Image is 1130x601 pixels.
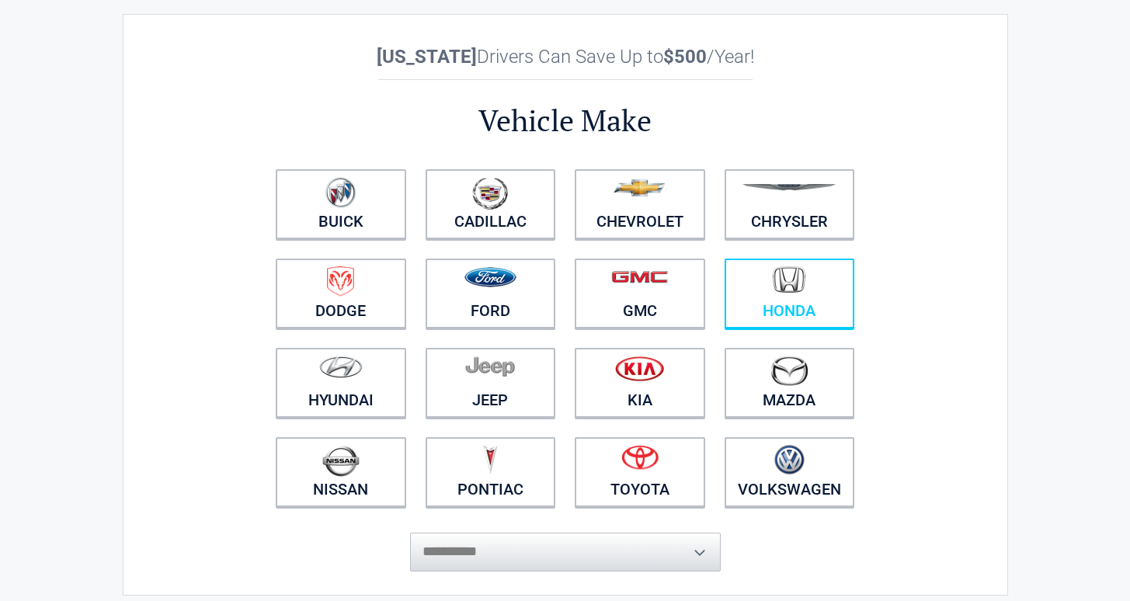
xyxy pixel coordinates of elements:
[725,259,855,328] a: Honda
[266,46,864,68] h2: Drivers Can Save Up to /Year
[621,445,659,470] img: toyota
[322,445,360,477] img: nissan
[327,266,354,297] img: dodge
[276,259,406,328] a: Dodge
[725,348,855,418] a: Mazda
[325,177,356,208] img: buick
[663,46,707,68] b: $500
[426,437,556,507] a: Pontiac
[266,101,864,141] h2: Vehicle Make
[611,270,668,283] img: gmc
[773,266,805,294] img: honda
[575,348,705,418] a: Kia
[742,184,836,191] img: chrysler
[377,46,477,68] b: [US_STATE]
[276,169,406,239] a: Buick
[770,356,808,386] img: mazda
[276,348,406,418] a: Hyundai
[614,179,666,196] img: chevrolet
[774,445,805,475] img: volkswagen
[464,267,516,287] img: ford
[575,259,705,328] a: GMC
[725,169,855,239] a: Chrysler
[725,437,855,507] a: Volkswagen
[575,437,705,507] a: Toyota
[575,169,705,239] a: Chevrolet
[426,259,556,328] a: Ford
[426,348,556,418] a: Jeep
[472,177,508,210] img: cadillac
[482,445,498,474] img: pontiac
[319,356,363,378] img: hyundai
[426,169,556,239] a: Cadillac
[465,356,515,377] img: jeep
[615,356,664,381] img: kia
[276,437,406,507] a: Nissan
